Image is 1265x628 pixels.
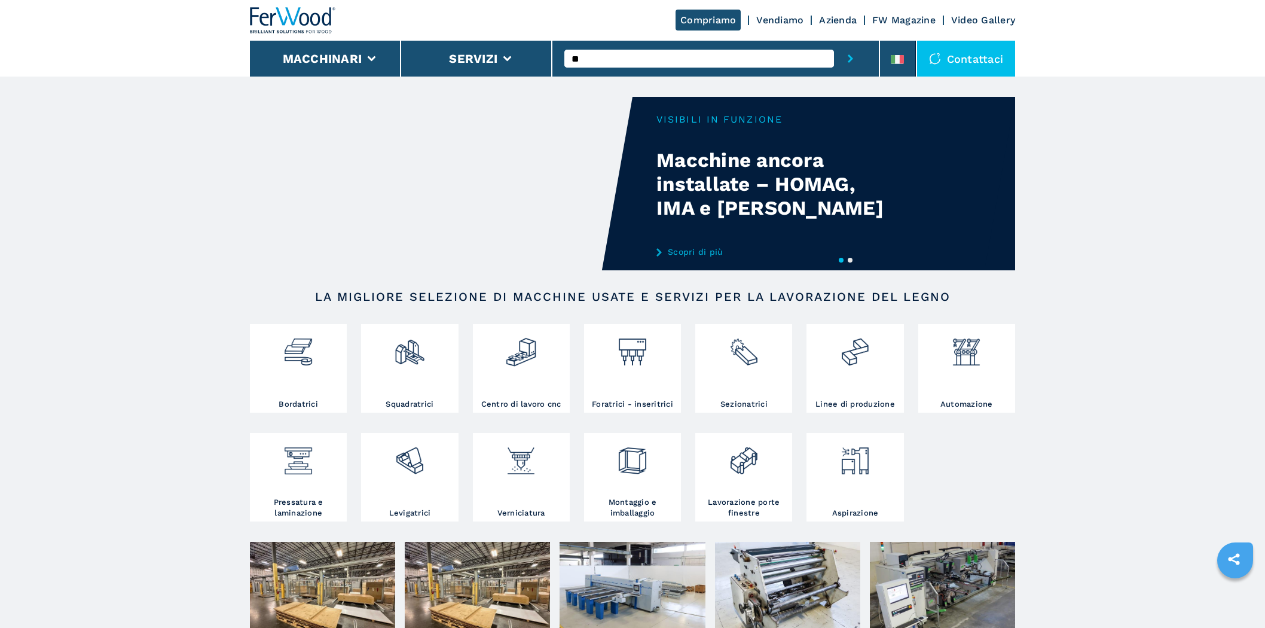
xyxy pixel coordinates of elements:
[698,497,789,519] h3: Lavorazione porte finestre
[756,14,803,26] a: Vendiamo
[386,399,433,410] h3: Squadratrici
[505,327,537,368] img: centro_di_lavoro_cnc_2.png
[283,51,362,66] button: Macchinari
[676,10,741,31] a: Compriamo
[584,324,681,413] a: Foratrici - inseritrici
[282,327,314,368] img: bordatrici_1.png
[839,436,871,477] img: aspirazione_1.png
[587,497,678,519] h3: Montaggio e imballaggio
[695,433,792,522] a: Lavorazione porte finestre
[616,327,648,368] img: foratrici_inseritrici_2.png
[505,436,537,477] img: verniciatura_1.png
[832,508,879,519] h3: Aspirazione
[497,508,545,519] h3: Verniciatura
[473,324,570,413] a: Centro di lavoro cnc
[253,497,344,519] h3: Pressatura e laminazione
[918,324,1015,413] a: Automazione
[848,258,852,263] button: 2
[806,324,903,413] a: Linee di produzione
[449,51,497,66] button: Servizi
[616,436,648,477] img: montaggio_imballaggio_2.png
[481,399,561,410] h3: Centro di lavoro cnc
[839,258,844,263] button: 1
[872,14,936,26] a: FW Magazine
[250,433,347,522] a: Pressatura e laminazione
[394,327,426,368] img: squadratrici_2.png
[728,327,760,368] img: sezionatrici_2.png
[839,327,871,368] img: linee_di_produzione_2.png
[288,289,977,304] h2: LA MIGLIORE SELEZIONE DI MACCHINE USATE E SERVIZI PER LA LAVORAZIONE DEL LEGNO
[473,433,570,522] a: Verniciatura
[592,399,673,410] h3: Foratrici - inseritrici
[940,399,993,410] h3: Automazione
[584,433,681,522] a: Montaggio e imballaggio
[361,324,458,413] a: Squadratrici
[728,436,760,477] img: lavorazione_porte_finestre_2.png
[656,247,891,257] a: Scopri di più
[720,399,768,410] h3: Sezionatrici
[389,508,431,519] h3: Levigatrici
[250,97,632,270] video: Your browser does not support the video tag.
[806,433,903,522] a: Aspirazione
[361,433,458,522] a: Levigatrici
[394,436,426,477] img: levigatrici_2.png
[282,436,314,477] img: pressa-strettoia.png
[695,324,792,413] a: Sezionatrici
[250,7,336,33] img: Ferwood
[951,327,982,368] img: automazione.png
[815,399,895,410] h3: Linee di produzione
[1219,544,1249,574] a: sharethis
[819,14,857,26] a: Azienda
[250,324,347,413] a: Bordatrici
[951,14,1015,26] a: Video Gallery
[279,399,318,410] h3: Bordatrici
[929,53,941,65] img: Contattaci
[834,41,867,77] button: submit-button
[917,41,1016,77] div: Contattaci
